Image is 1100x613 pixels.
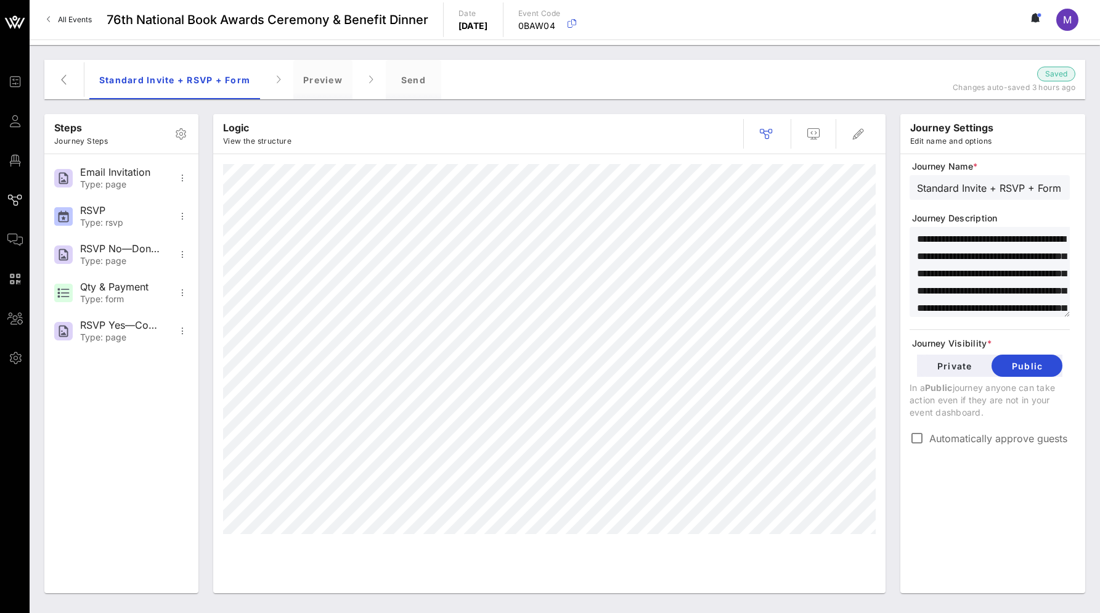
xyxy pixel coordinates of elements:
div: Type: rsvp [80,218,161,228]
div: Type: page [80,179,161,190]
a: All Events [39,10,99,30]
span: All Events [58,15,92,24]
div: Type: page [80,332,161,343]
p: [DATE] [458,20,488,32]
div: Qty & Payment [80,281,161,293]
div: Type: form [80,294,161,305]
span: Private [927,361,982,371]
div: Standard Invite + RSVP + Form [89,60,260,99]
button: Public [992,355,1062,377]
div: Preview [293,60,352,99]
p: journey settings [910,120,993,135]
div: Email Invitation [80,167,161,178]
div: RSVP No—Donation Page [80,243,161,255]
span: M [1063,14,1072,26]
p: Date [458,7,488,20]
p: Event Code [518,7,561,20]
p: Logic [223,120,291,135]
div: Type: page [80,256,161,266]
button: Private [917,355,992,377]
span: 76th National Book Awards Ceremony & Benefit Dinner [107,10,428,29]
div: RSVP [80,205,161,216]
p: Steps [54,120,108,135]
p: 0BAW04 [518,20,561,32]
p: View the structure [223,135,291,147]
div: M [1056,9,1078,31]
span: Journey Name [912,160,1070,173]
span: Saved [1045,68,1067,80]
span: Public [925,382,953,393]
span: Public [1001,361,1053,371]
div: Send [386,60,441,99]
label: Automatically approve guests [929,432,1070,445]
p: Changes auto-saved 3 hours ago [921,81,1075,94]
span: Journey Description [912,212,1070,224]
p: In a journey anyone can take action even if they are not in your event dashboard. [910,382,1070,419]
p: Journey Steps [54,135,108,147]
p: Edit name and options [910,135,993,147]
div: RSVP Yes—Confirmation [80,319,161,331]
span: Journey Visibility [912,337,1070,350]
